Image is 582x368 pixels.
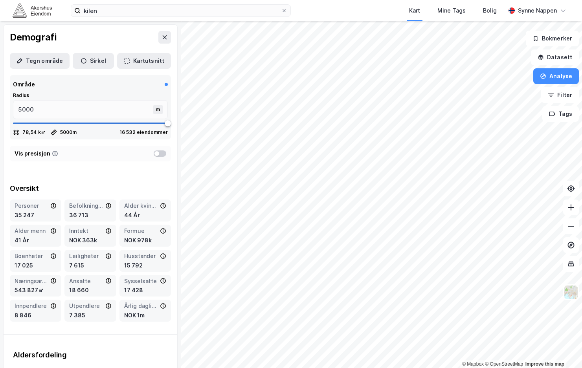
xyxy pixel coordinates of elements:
[124,276,158,286] div: Sysselsatte
[437,6,466,15] div: Mine Tags
[525,361,564,367] a: Improve this map
[15,261,57,270] div: 17 025
[13,92,168,99] div: Radius
[15,211,57,220] div: 35 247
[15,251,49,261] div: Boenheter
[69,301,103,311] div: Utpendlere
[485,361,523,367] a: OpenStreetMap
[531,49,579,65] button: Datasett
[15,311,57,320] div: 8 846
[462,361,484,367] a: Mapbox
[124,211,166,220] div: 44 År
[13,350,168,360] div: Aldersfordeling
[119,129,168,135] div: 16 532 eiendommer
[526,31,579,46] button: Bokmerker
[69,286,111,295] div: 18 660
[117,53,171,69] button: Kartutsnitt
[15,286,57,295] div: 543 827㎡
[15,149,50,158] div: Vis presisjon
[69,311,111,320] div: 7 385
[124,301,158,311] div: Årlig dagligvareforbruk
[22,129,46,135] div: 78,54 k㎡
[69,226,103,236] div: Inntekt
[10,31,56,44] div: Demografi
[124,286,166,295] div: 17 428
[13,101,155,119] input: m
[15,301,49,311] div: Innpendlere
[124,261,166,270] div: 15 792
[409,6,420,15] div: Kart
[15,201,49,211] div: Personer
[124,236,166,245] div: NOK 978k
[69,261,111,270] div: 7 615
[124,251,158,261] div: Husstander
[153,105,163,114] div: m
[81,5,281,16] input: Søk på adresse, matrikkel, gårdeiere, leietakere eller personer
[483,6,497,15] div: Bolig
[15,276,49,286] div: Næringsareal
[69,211,111,220] div: 36 713
[69,201,103,211] div: Befolkning dagtid
[10,184,171,193] div: Oversikt
[15,236,57,245] div: 41 År
[69,276,103,286] div: Ansatte
[15,226,49,236] div: Alder menn
[73,53,114,69] button: Sirkel
[124,311,166,320] div: NOK 1m
[542,106,579,122] button: Tags
[518,6,557,15] div: Synne Nappen
[543,330,582,368] div: Kontrollprogram for chat
[543,330,582,368] iframe: Chat Widget
[13,4,52,17] img: akershus-eiendom-logo.9091f326c980b4bce74ccdd9f866810c.svg
[124,226,158,236] div: Formue
[60,129,77,135] div: 5000 m
[124,201,158,211] div: Alder kvinner
[541,87,579,103] button: Filter
[13,80,35,89] div: Område
[564,285,578,300] img: Z
[69,251,103,261] div: Leiligheter
[533,68,579,84] button: Analyse
[69,236,111,245] div: NOK 363k
[10,53,70,69] button: Tegn område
